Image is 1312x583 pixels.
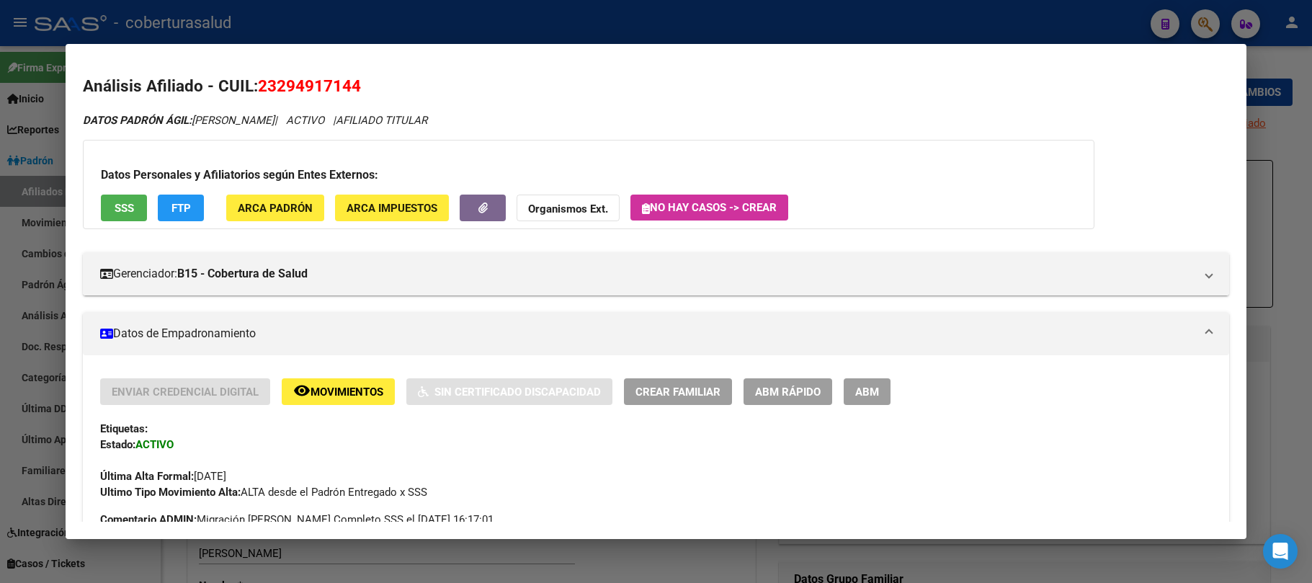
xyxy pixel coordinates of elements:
mat-panel-title: Gerenciador: [100,265,1195,282]
div: Open Intercom Messenger [1263,534,1298,569]
strong: ACTIVO [135,438,174,451]
button: SSS [101,195,147,221]
strong: Comentario ADMIN: [100,513,197,526]
span: 23294917144 [258,76,361,95]
h2: Análisis Afiliado - CUIL: [83,74,1229,99]
button: No hay casos -> Crear [630,195,788,221]
button: Enviar Credencial Digital [100,378,270,405]
strong: Ultimo Tipo Movimiento Alta: [100,486,241,499]
span: ARCA Padrón [238,202,313,215]
span: ABM Rápido [755,386,821,399]
h3: Datos Personales y Afiliatorios según Entes Externos: [101,166,1076,184]
span: Enviar Credencial Digital [112,386,259,399]
span: [DATE] [100,470,226,483]
mat-expansion-panel-header: Gerenciador:B15 - Cobertura de Salud [83,252,1229,295]
span: Sin Certificado Discapacidad [434,386,601,399]
mat-icon: remove_red_eye [293,382,311,399]
span: FTP [171,202,191,215]
i: | ACTIVO | [83,114,427,127]
span: ABM [855,386,879,399]
button: Sin Certificado Discapacidad [406,378,612,405]
strong: B15 - Cobertura de Salud [177,265,308,282]
span: No hay casos -> Crear [642,201,777,214]
mat-panel-title: Datos de Empadronamiento [100,325,1195,342]
span: SSS [115,202,134,215]
span: ALTA desde el Padrón Entregado x SSS [100,486,427,499]
strong: Organismos Ext. [528,203,608,215]
button: ABM Rápido [744,378,832,405]
strong: Etiquetas: [100,422,148,435]
span: Crear Familiar [635,386,720,399]
mat-expansion-panel-header: Datos de Empadronamiento [83,312,1229,355]
button: ARCA Padrón [226,195,324,221]
button: Movimientos [282,378,395,405]
span: ARCA Impuestos [347,202,437,215]
button: ARCA Impuestos [335,195,449,221]
button: FTP [158,195,204,221]
strong: Estado: [100,438,135,451]
span: Movimientos [311,386,383,399]
span: [PERSON_NAME] [83,114,275,127]
button: ABM [844,378,891,405]
button: Crear Familiar [624,378,732,405]
strong: DATOS PADRÓN ÁGIL: [83,114,192,127]
span: Migración [PERSON_NAME] Completo SSS el [DATE] 16:17:01 [100,512,494,528]
button: Organismos Ext. [517,195,620,221]
span: AFILIADO TITULAR [336,114,427,127]
strong: Última Alta Formal: [100,470,194,483]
